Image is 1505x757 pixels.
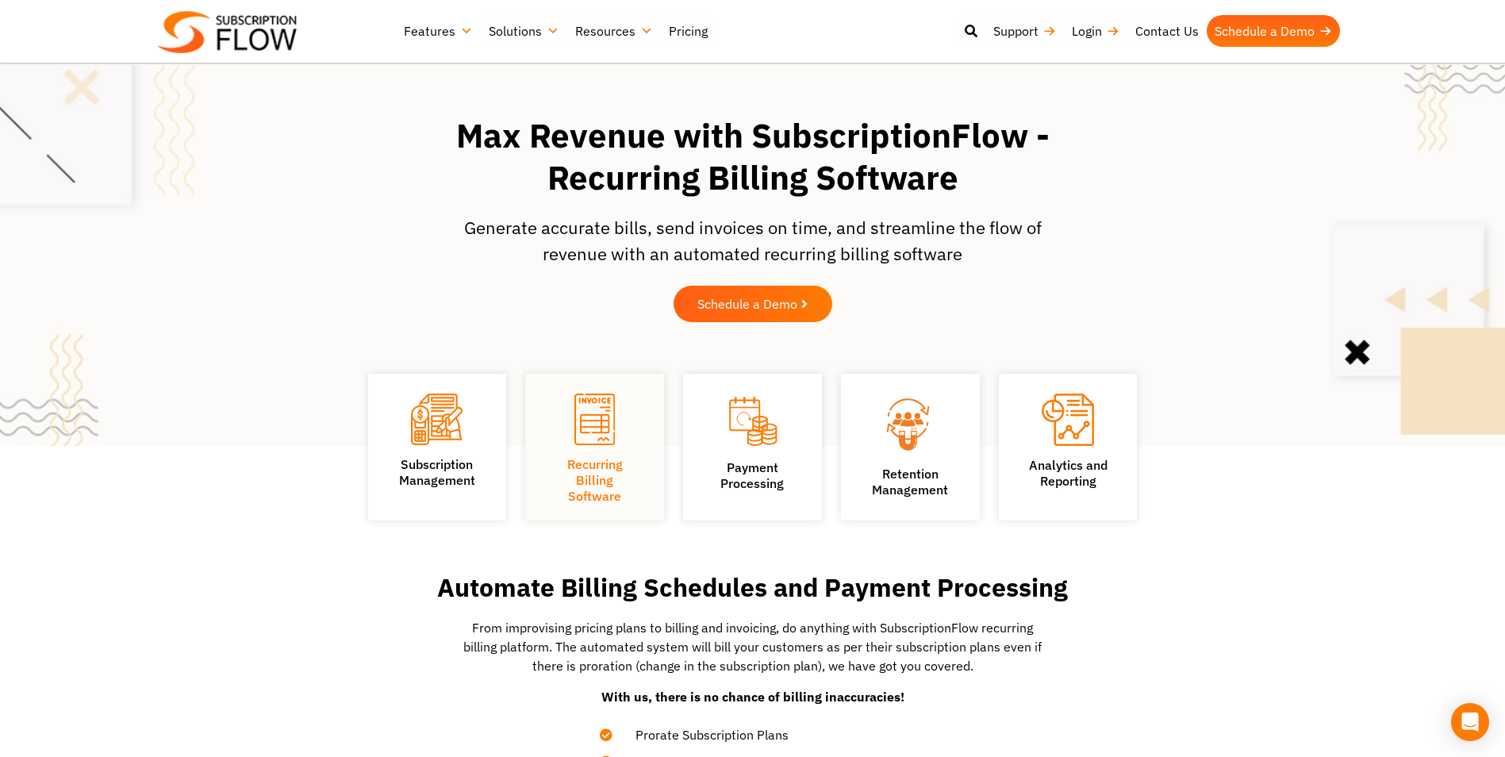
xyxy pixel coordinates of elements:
a: Retention Management [872,466,948,498]
img: Subscription Management icon [411,394,463,445]
img: Recurring Billing Software icon [574,394,615,445]
div: Open Intercom Messenger [1451,703,1489,741]
img: Retention Management icon [865,394,956,454]
span: Prorate Subscription Plans [616,725,789,744]
img: Payment Processing icon [727,394,778,448]
a: Analytics andReporting [1029,457,1108,489]
img: Subscriptionflow [158,11,297,53]
a: Support [985,15,1064,47]
p: Generate accurate bills, send invoices on time, and streamline the flow of revenue with an automa... [463,214,1042,267]
a: Schedule a Demo [674,286,832,322]
a: Schedule a Demo [1207,15,1340,47]
a: Pricing [661,15,716,47]
h1: Max Revenue with SubscriptionFlow - Recurring Billing Software [424,115,1082,198]
a: Features [396,15,481,47]
span: Schedule a Demo [697,298,797,310]
a: PaymentProcessing [720,459,784,491]
h2: Automate Billing Schedules and Payment Processing [404,573,1102,602]
p: From improvising pricing plans to billing and invoicing, do anything with SubscriptionFlow recurr... [459,618,1046,675]
strong: With us, there is no chance of billing inaccuracies! [601,689,904,705]
a: Solutions [481,15,567,47]
a: Contact Us [1127,15,1207,47]
a: Recurring Billing Software [567,456,623,504]
a: Login [1064,15,1127,47]
a: SubscriptionManagement [399,456,475,488]
img: Analytics and Reporting icon [1042,394,1094,446]
a: Resources [567,15,661,47]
